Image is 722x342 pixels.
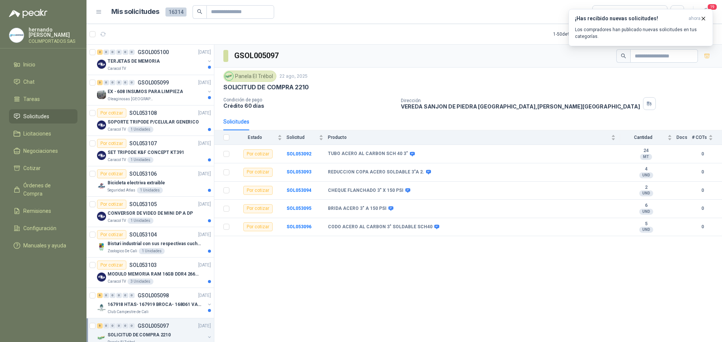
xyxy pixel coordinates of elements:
a: Cotizar [9,161,77,175]
b: REDUCCION COPA ACERO SOLDABLE 3"A 2. [328,169,424,175]
div: Por cotizar [243,186,273,195]
p: Dirección [401,98,640,103]
p: [DATE] [198,110,211,117]
a: Solicitudes [9,109,77,124]
b: SOL053094 [287,188,311,193]
b: 0 [692,205,713,212]
div: 0 [116,293,122,298]
span: Solicitud [287,135,317,140]
span: ahora [689,15,701,22]
th: Estado [234,130,287,145]
b: CHEQUE FLANCHADO 3" X 150 PSI [328,188,403,194]
p: [DATE] [198,201,211,208]
span: Remisiones [23,207,51,215]
span: Configuración [23,224,56,232]
img: Logo peakr [9,9,47,18]
span: search [197,9,202,14]
p: [DATE] [198,49,211,56]
p: Caracol TV [108,279,126,285]
div: 0 [110,323,115,328]
b: 2 [620,185,672,191]
b: 4 [620,166,672,172]
a: Tareas [9,92,77,106]
div: Por cotizar [243,204,273,213]
a: SOL053095 [287,206,311,211]
a: Por cotizarSOL053107[DATE] Company LogoSET TRIPODE K&F CONCEPT KT391Caracol TV1 Unidades [86,136,214,166]
span: # COTs [692,135,707,140]
p: 22 ago, 2025 [279,73,308,80]
p: SOL053104 [129,232,157,237]
div: 0 [103,323,109,328]
p: [DATE] [198,292,211,299]
a: Licitaciones [9,127,77,141]
a: SOL053092 [287,151,311,157]
p: Caracol TV [108,218,126,224]
a: Manuales y ayuda [9,238,77,253]
div: 6 [97,293,103,298]
div: 5 [97,323,103,328]
b: CODO ACERO AL CARBON 3" SOLDABLE SCH40 [328,224,432,230]
div: 0 [116,50,122,55]
b: 24 [620,148,672,154]
b: 5 [620,221,672,227]
p: [DATE] [198,170,211,178]
span: Licitaciones [23,130,51,138]
a: 6 0 0 0 0 0 GSOL005098[DATE] Company Logo167918 HTAS- 167919 BROCA- 168061 VALVULAClub Campestre ... [97,291,212,315]
p: 167918 HTAS- 167919 BROCA- 168061 VALVULA [108,301,201,308]
div: Por cotizar [97,200,126,209]
div: 1 Unidades [139,248,165,254]
p: Bicicleta electriva extraible [108,179,165,187]
th: Solicitud [287,130,328,145]
p: hernando [PERSON_NAME] [29,27,77,38]
p: Oleaginosas [GEOGRAPHIC_DATA][PERSON_NAME] [108,96,155,102]
button: 19 [699,5,713,19]
p: SET TRIPODE K&F CONCEPT KT391 [108,149,184,156]
p: EX - 608 INSUMOS PARA LIMPIEZA [108,88,183,95]
div: 3 [97,80,103,85]
a: Por cotizarSOL053108[DATE] Company LogoSOPORTE TRIPODE P/CELULAR GENERICOCaracol TV1 Unidades [86,105,214,136]
p: SOL053108 [129,110,157,116]
div: 0 [129,323,135,328]
img: Company Logo [97,273,106,282]
img: Company Logo [97,60,106,69]
a: SOL053093 [287,169,311,175]
img: Company Logo [97,181,106,190]
a: Negociaciones [9,144,77,158]
p: Caracol TV [108,157,126,163]
p: COLIMPORTADOS SAS [29,39,77,44]
span: Solicitudes [23,112,49,121]
div: 0 [129,293,135,298]
span: Tareas [23,95,40,103]
span: Cantidad [620,135,666,140]
div: 0 [129,50,135,55]
div: 1 Unidades [137,187,163,193]
img: Company Logo [225,72,233,80]
span: 16314 [165,8,187,17]
p: [DATE] [198,322,211,330]
div: 0 [116,323,122,328]
th: Docs [676,130,692,145]
p: Seguridad Atlas [108,187,135,193]
div: 1 Unidades [127,127,153,133]
p: SOL053107 [129,141,157,146]
div: Por cotizar [97,230,126,239]
div: 0 [123,80,128,85]
p: [DATE] [198,262,211,269]
p: Caracol TV [108,66,126,72]
div: 0 [129,80,135,85]
div: Por cotizar [97,261,126,270]
div: 0 [110,293,115,298]
p: MODULO MEMORIA RAM 16GB DDR4 2666 MHZ - PORTATIL [108,271,201,278]
b: 0 [692,151,713,158]
p: [DATE] [198,140,211,147]
div: Panela El Trébol [223,71,276,82]
div: 3 Unidades [127,279,153,285]
div: MT [640,154,652,160]
b: 6 [620,203,672,209]
span: Manuales y ayuda [23,241,66,250]
div: Por cotizar [97,139,126,148]
a: SOL053096 [287,224,311,229]
div: 0 [103,80,109,85]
